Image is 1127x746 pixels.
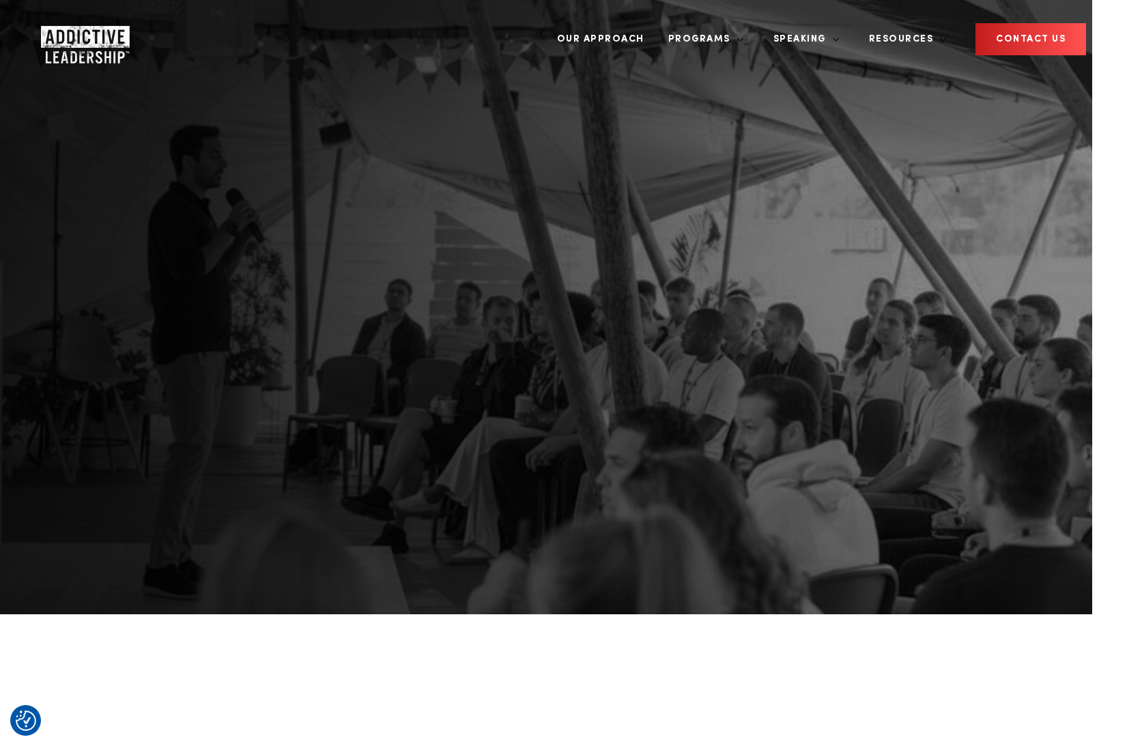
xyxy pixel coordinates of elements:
img: Revisit consent button [16,711,36,731]
a: CONTACT US [975,23,1086,55]
a: Home [41,26,123,53]
a: Our Approach [547,14,655,65]
a: Speaking [763,14,840,65]
a: Programs [658,14,744,65]
button: Consent Preferences [16,711,36,731]
a: Resources [859,14,947,65]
